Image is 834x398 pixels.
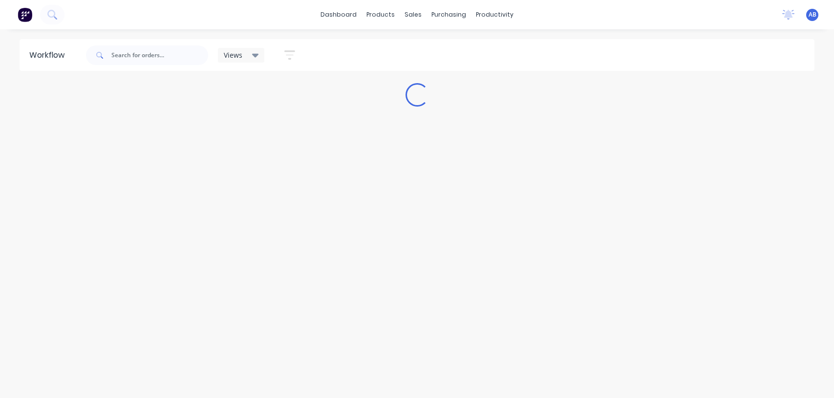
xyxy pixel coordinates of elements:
div: productivity [471,7,518,22]
div: Workflow [29,49,69,61]
a: dashboard [316,7,362,22]
span: AB [809,10,816,19]
input: Search for orders... [111,45,208,65]
div: purchasing [427,7,471,22]
img: Factory [18,7,32,22]
div: products [362,7,400,22]
span: Views [224,50,242,60]
div: sales [400,7,427,22]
